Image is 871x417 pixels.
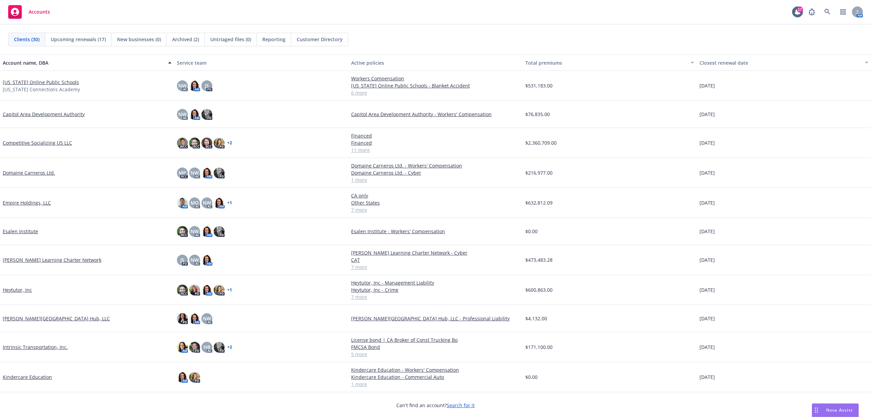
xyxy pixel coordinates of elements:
span: [DATE] [700,169,715,176]
span: [DATE] [700,228,715,235]
img: photo [214,226,225,237]
img: photo [189,372,200,383]
span: $473,483.28 [525,256,553,263]
span: [DATE] [700,139,715,146]
a: 7 more [351,293,520,301]
img: photo [201,226,212,237]
a: CA only [351,192,520,199]
img: photo [214,138,225,148]
span: NW [191,169,199,176]
img: photo [214,167,225,178]
img: photo [177,138,188,148]
a: 11 more [351,146,520,154]
span: Customer Directory [297,36,343,43]
span: [DATE] [700,343,715,351]
div: Service team [177,59,346,66]
span: Untriaged files (0) [210,36,251,43]
img: photo [177,285,188,295]
a: Heytutor, Inc - Management Liability [351,279,520,286]
a: Switch app [836,5,850,19]
a: Workers Compensation [351,75,520,82]
img: photo [201,167,212,178]
span: NW [203,199,211,206]
img: photo [189,285,200,295]
a: 1 more [351,381,520,388]
div: Total premiums [525,59,687,66]
a: 7 more [351,206,520,213]
span: [DATE] [700,111,715,118]
img: photo [201,138,212,148]
span: $4,132.00 [525,315,547,322]
div: 17 [797,6,803,13]
a: Accounts [5,2,53,21]
a: + 1 [227,288,232,292]
span: $216,977.00 [525,169,553,176]
span: Upcoming renewals (17) [51,36,106,43]
a: [PERSON_NAME] Learning Charter Network [3,256,101,263]
img: photo [214,197,225,208]
button: Total premiums [523,54,697,71]
span: NW [191,228,199,235]
span: $0.00 [525,373,538,381]
span: NW [178,82,186,89]
a: Kindercare Education - Commercial Auto [351,373,520,381]
a: Heytutor, Inc - Crime [351,286,520,293]
div: Drag to move [812,404,821,417]
a: Financed [351,132,520,139]
span: $2,360,709.00 [525,139,557,146]
span: [DATE] [700,82,715,89]
a: FMCSA Bond [351,343,520,351]
a: + 2 [227,345,232,349]
span: [DATE] [700,286,715,293]
img: photo [177,226,188,237]
span: NW [178,111,186,118]
a: Intrinsic Transportation, Inc. [3,343,68,351]
a: 7 more [351,263,520,271]
a: [US_STATE] Online Public Schools - Blanket Accident [351,82,520,89]
a: [PERSON_NAME][GEOGRAPHIC_DATA] Hub, LLC - Professional Liability [351,315,520,322]
a: 5 more [351,351,520,358]
a: 6 more [351,89,520,96]
span: Clients (30) [14,36,39,43]
span: [DATE] [700,373,715,381]
span: Nova Assist [826,407,853,413]
span: [US_STATE] Connections Academy [3,86,80,93]
span: NW [203,315,211,322]
img: photo [201,285,212,295]
span: JS [205,82,209,89]
span: [DATE] [700,315,715,322]
span: JS [180,256,184,263]
a: + 2 [227,141,232,145]
div: Account name, DBA [3,59,164,66]
a: + 1 [227,201,232,205]
a: 1 more [351,176,520,183]
a: [PERSON_NAME] Learning Charter Network - Cyber [351,249,520,256]
button: Active policies [348,54,523,71]
span: $531,183.00 [525,82,553,89]
span: MQ [191,199,199,206]
a: Kindercare Education - Workers' Compensation [351,366,520,373]
button: Service team [174,54,348,71]
span: [DATE] [700,199,715,206]
a: Search for it [447,402,475,408]
img: photo [189,138,200,148]
a: Financed [351,139,520,146]
a: [PERSON_NAME][GEOGRAPHIC_DATA] Hub, LLC [3,315,110,322]
img: photo [201,109,212,120]
img: photo [177,197,188,208]
span: $0.00 [525,228,538,235]
a: Other States [351,199,520,206]
span: Can't find an account? [396,402,475,409]
img: photo [177,342,188,353]
a: Report a Bug [805,5,819,19]
span: NW [191,256,199,263]
span: HB [203,343,210,351]
img: photo [177,313,188,324]
img: photo [214,285,225,295]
